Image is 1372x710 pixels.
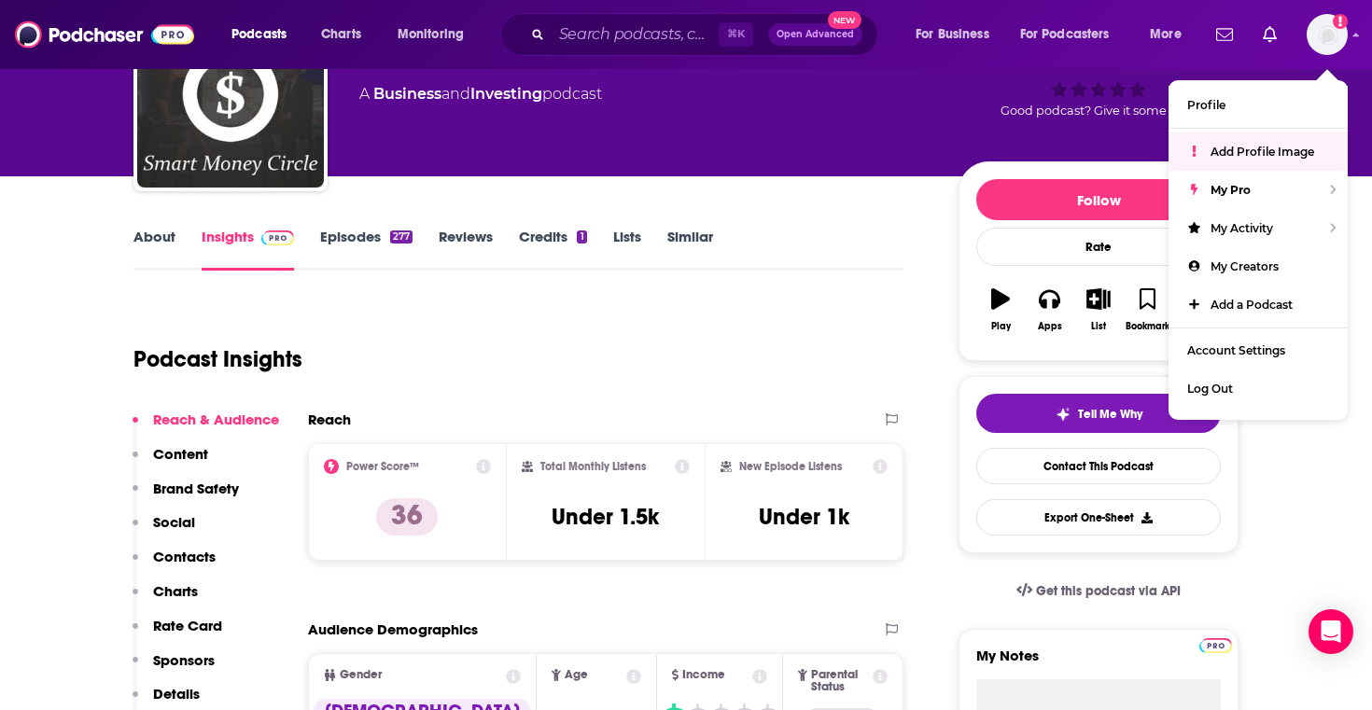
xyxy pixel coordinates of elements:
[153,582,198,600] p: Charts
[15,17,194,52] img: Podchaser - Follow, Share and Rate Podcasts
[1211,183,1251,197] span: My Pro
[1211,145,1314,159] span: Add Profile Image
[1001,104,1197,118] span: Good podcast? Give it some love!
[153,651,215,669] p: Sponsors
[976,647,1221,679] label: My Notes
[137,1,324,188] img: Smart Money Circle
[768,23,862,46] button: Open AdvancedNew
[320,228,413,271] a: Episodes277
[759,503,849,531] h3: Under 1k
[518,13,896,56] div: Search podcasts, credits, & more...
[739,460,842,473] h2: New Episode Listens
[1001,568,1196,614] a: Get this podcast via API
[376,498,438,536] p: 36
[133,651,215,686] button: Sponsors
[1025,276,1073,343] button: Apps
[439,228,493,271] a: Reviews
[1255,19,1284,50] a: Show notifications dropdown
[903,20,1013,49] button: open menu
[373,85,441,103] a: Business
[133,513,195,548] button: Social
[1123,276,1171,343] button: Bookmark
[1137,20,1205,49] button: open menu
[133,480,239,514] button: Brand Safety
[1020,21,1110,48] span: For Podcasters
[1307,14,1348,55] img: User Profile
[1169,331,1348,369] a: Account Settings
[1169,86,1348,124] a: Profile
[133,345,302,373] h1: Podcast Insights
[1008,20,1137,49] button: open menu
[1074,276,1123,343] button: List
[398,21,464,48] span: Monitoring
[719,22,753,47] span: ⌘ K
[777,30,854,39] span: Open Advanced
[441,85,470,103] span: and
[1056,407,1071,422] img: tell me why sparkle
[133,411,279,445] button: Reach & Audience
[261,230,294,245] img: Podchaser Pro
[1169,285,1348,324] a: Add a Podcast
[308,620,478,638] h2: Audience Demographics
[1211,298,1293,312] span: Add a Podcast
[991,321,1011,332] div: Play
[390,230,413,244] div: 277
[1199,638,1232,653] img: Podchaser Pro
[916,21,989,48] span: For Business
[309,20,372,49] a: Charts
[346,460,419,473] h2: Power Score™
[976,394,1221,433] button: tell me why sparkleTell Me Why
[1199,635,1232,653] a: Pro website
[1150,21,1182,48] span: More
[153,513,195,531] p: Social
[1333,14,1348,29] svg: Add a profile image
[133,617,222,651] button: Rate Card
[613,228,641,271] a: Lists
[1187,343,1285,357] span: Account Settings
[552,503,659,531] h3: Under 1.5k
[153,480,239,497] p: Brand Safety
[1307,14,1348,55] span: Logged in as maiak
[682,669,725,681] span: Income
[470,85,542,103] a: Investing
[976,179,1221,220] button: Follow
[202,228,294,271] a: InsightsPodchaser Pro
[976,499,1221,536] button: Export One-Sheet
[359,83,602,105] div: A podcast
[811,669,870,693] span: Parental Status
[153,445,208,463] p: Content
[1091,321,1106,332] div: List
[1307,14,1348,55] button: Show profile menu
[153,548,216,565] p: Contacts
[308,411,351,428] h2: Reach
[976,448,1221,484] a: Contact This Podcast
[1036,583,1181,599] span: Get this podcast via API
[133,228,175,271] a: About
[959,14,1239,130] div: 36Good podcast? Give it some love!
[1169,80,1348,420] ul: Show profile menu
[1169,132,1348,171] a: Add Profile Image
[133,582,198,617] button: Charts
[218,20,311,49] button: open menu
[577,230,586,244] div: 1
[1187,382,1233,396] span: Log Out
[540,460,646,473] h2: Total Monthly Listens
[1209,19,1240,50] a: Show notifications dropdown
[1169,247,1348,285] a: My Creators
[321,21,361,48] span: Charts
[667,228,713,271] a: Similar
[1211,259,1279,273] span: My Creators
[519,228,586,271] a: Credits1
[976,228,1221,266] div: Rate
[828,11,861,29] span: New
[565,669,588,681] span: Age
[552,20,719,49] input: Search podcasts, credits, & more...
[133,548,216,582] button: Contacts
[976,276,1025,343] button: Play
[231,21,287,48] span: Podcasts
[153,617,222,634] p: Rate Card
[340,669,382,681] span: Gender
[1187,98,1225,112] span: Profile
